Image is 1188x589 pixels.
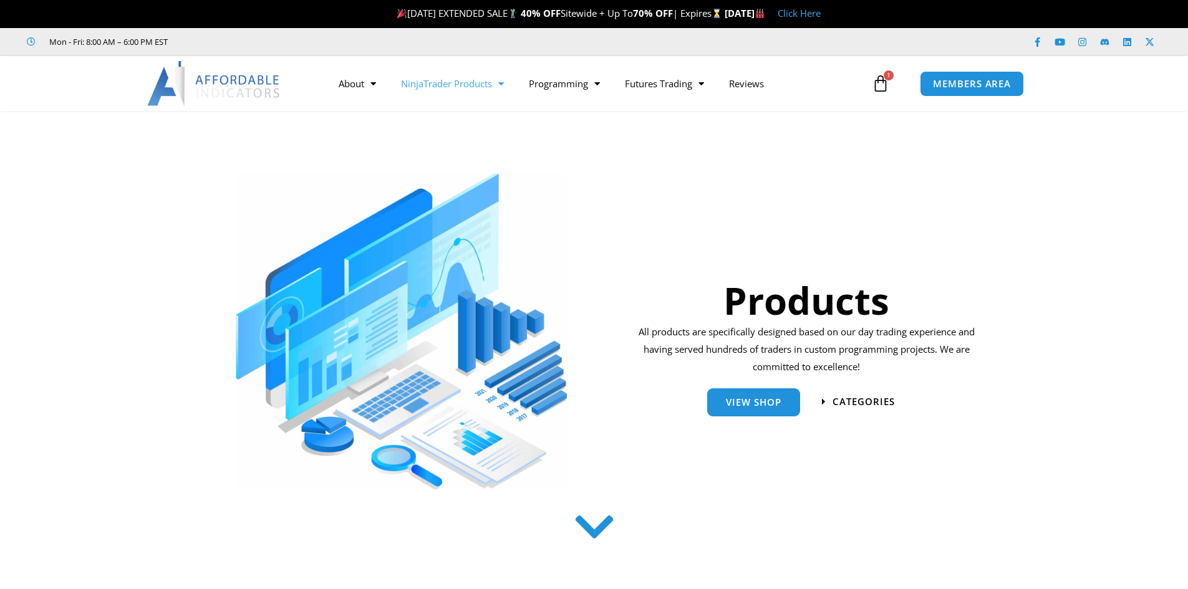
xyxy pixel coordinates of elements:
a: Programming [516,69,612,98]
span: View Shop [726,398,781,407]
h1: Products [634,274,979,327]
span: [DATE] EXTENDED SALE Sitewide + Up To | Expires [394,7,725,19]
a: View Shop [707,388,800,416]
strong: [DATE] [725,7,765,19]
span: 1 [884,70,894,80]
a: 1 [853,65,908,102]
p: All products are specifically designed based on our day trading experience and having served hund... [634,323,979,376]
a: NinjaTrader Products [389,69,516,98]
a: About [326,69,389,98]
a: Reviews [717,69,776,98]
a: categories [822,397,895,406]
a: MEMBERS AREA [920,71,1024,97]
img: LogoAI | Affordable Indicators – NinjaTrader [147,61,281,106]
img: 🎉 [397,9,407,18]
img: 🏌️‍♂️ [508,9,518,18]
iframe: Customer reviews powered by Trustpilot [185,36,372,48]
span: MEMBERS AREA [933,79,1011,89]
a: Futures Trading [612,69,717,98]
img: ⌛ [712,9,722,18]
img: ProductsSection scaled | Affordable Indicators – NinjaTrader [236,173,567,489]
strong: 40% OFF [521,7,561,19]
span: categories [833,397,895,406]
a: Click Here [778,7,821,19]
nav: Menu [326,69,869,98]
strong: 70% OFF [633,7,673,19]
img: 🏭 [755,9,765,18]
span: Mon - Fri: 8:00 AM – 6:00 PM EST [46,34,168,49]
